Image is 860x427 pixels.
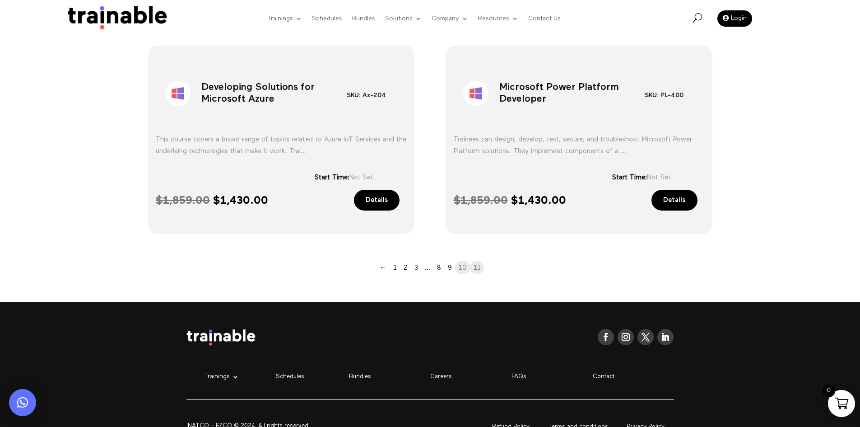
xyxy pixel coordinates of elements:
span: $ [156,195,163,206]
p: FAQs [511,373,593,381]
bdi: 1,430.00 [511,195,566,206]
a: Schedules [312,1,342,36]
span: U [693,13,702,22]
bdi: 1,859.00 [156,195,210,206]
span: … [421,261,433,274]
span: 0 [823,385,835,397]
a: Solutions [385,1,422,36]
a: Details [651,190,697,211]
div: This course covers a broad range of topics related to Azure IoT Services and the underlying techn... [156,134,406,157]
a: Follow on LinkedIn [657,329,674,345]
a: 3 [411,261,421,274]
span: 11 [470,261,484,274]
a: ← [376,261,390,274]
div: Not Set [315,172,407,183]
span: SKU: [645,92,659,99]
a: 8 [433,261,444,274]
a: Resources [478,1,518,36]
span: SKU: [347,92,361,99]
p: Contact [593,373,674,381]
div: Not Set [612,172,704,183]
span: $ [454,195,461,206]
a: Login [717,10,752,27]
span: Start Time: [612,174,647,181]
a: Follow on Instagram [618,329,634,345]
a: 9 [444,261,455,274]
bdi: 1,430.00 [213,195,268,206]
span: PL-400 [660,92,683,99]
a: Company [432,1,468,36]
a: 10 [455,261,470,274]
a: 1 [390,261,400,274]
p: Careers [430,373,511,381]
a: Follow on X [637,329,654,345]
h1: Developing Solutions for Microsoft Azure [201,72,347,119]
p: Schedules [276,373,349,381]
a: 2 [400,261,411,274]
span: $ [213,195,220,206]
span: Az-204 [363,92,386,99]
bdi: 1,859.00 [454,195,508,206]
a: Details [354,190,400,211]
a: Trainings [267,1,302,36]
span: $ [511,195,518,206]
a: Trainings [204,360,239,394]
span: Start Time: [315,174,349,181]
h1: Microsoft Power Platform Developer [499,72,645,119]
img: logo white [186,329,256,346]
a: Contact Us [528,1,561,36]
div: Trainees can design, develop, test, secure, and troubleshoot Microsoft Power Platform solutions. ... [454,134,704,157]
a: Follow on Facebook [598,329,614,345]
nav: Product Pagination [148,260,712,277]
p: Bundles [349,373,430,381]
a: Bundles [352,1,375,36]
